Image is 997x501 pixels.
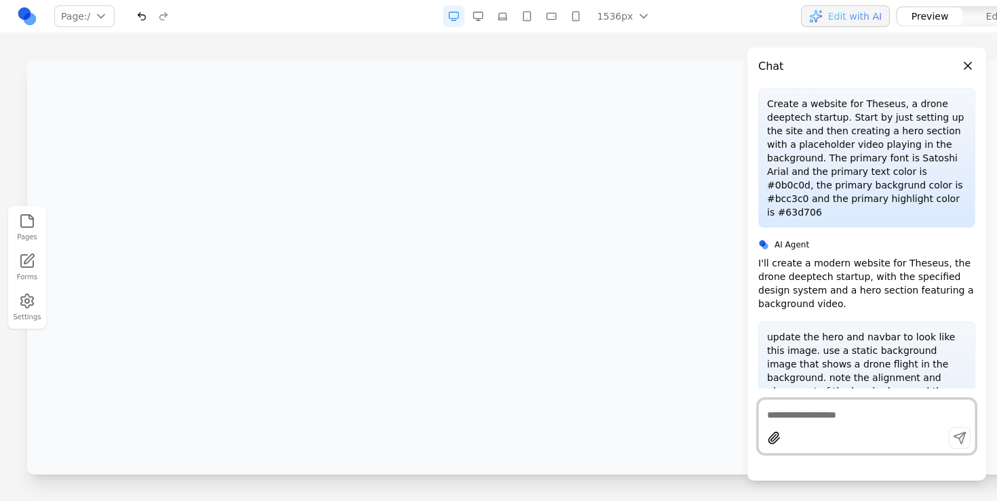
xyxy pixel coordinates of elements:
[801,5,890,27] button: Edit with AI
[758,256,975,310] p: I'll create a modern website for Theseus, the drone deeptech startup, with the specified design s...
[758,239,975,251] div: AI Agent
[12,250,42,285] a: Forms
[467,5,489,27] button: Desktop
[589,5,659,27] button: 1536px
[443,5,465,27] button: Desktop Wide
[828,9,882,23] span: Edit with AI
[516,5,538,27] button: Tablet
[54,5,115,27] button: Page:/
[12,210,42,245] button: Pages
[767,97,966,219] p: Create a website for Theseus, a drone deeptech startup. Start by just setting up the site and the...
[912,9,949,23] span: Preview
[541,5,562,27] button: Mobile Landscape
[767,330,966,412] p: update the hero and navbar to look like this image. use a static background image that shows a dr...
[565,5,587,27] button: Mobile
[12,290,42,325] button: Settings
[492,5,513,27] button: Laptop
